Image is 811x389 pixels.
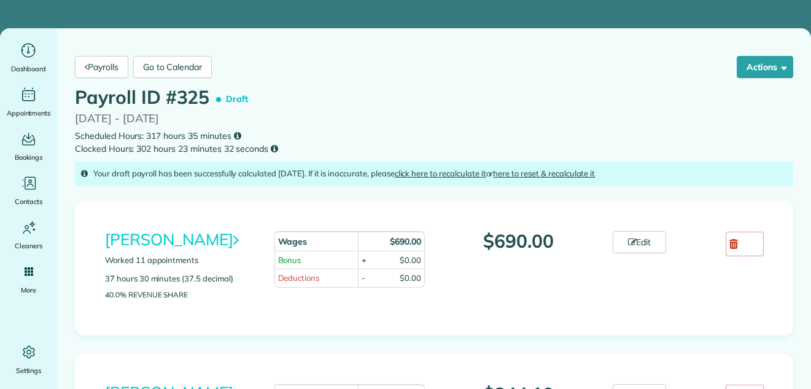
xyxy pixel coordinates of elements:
small: Scheduled Hours: 317 hours 35 minutes Clocked Hours: 302 hours 23 minutes 32 seconds [75,130,793,155]
p: $690.00 [443,231,594,251]
a: Edit [613,231,667,253]
span: Draft [219,88,253,110]
p: 40.0% Revenue Share [105,291,256,299]
a: [PERSON_NAME] [105,229,238,250]
div: + [362,254,367,266]
a: Settings [5,342,52,377]
div: - [362,272,365,284]
td: Deductions [274,269,359,287]
strong: $690.00 [390,236,421,247]
a: Cleaners [5,218,52,252]
a: here to reset & recalculate it [493,168,595,178]
strong: Wages [278,236,308,247]
td: Bonus [274,251,359,269]
a: Go to Calendar [133,56,212,78]
span: Cleaners [15,240,42,252]
span: Bookings [15,151,43,163]
p: 37 hours 30 minutes (37.5 decimal) [105,273,256,285]
p: [DATE] - [DATE] [75,110,793,127]
a: Bookings [5,129,52,163]
h1: Payroll ID #325 [75,87,254,110]
div: $0.00 [400,254,421,266]
p: Worked 11 appointments [105,254,256,267]
div: Your draft payroll has been successfully calculated [DATE]. If it is inaccurate, please or [75,162,793,186]
span: Contacts [15,195,42,208]
span: Appointments [7,107,51,119]
span: Dashboard [11,63,46,75]
div: $0.00 [400,272,421,284]
a: Appointments [5,85,52,119]
a: Dashboard [5,41,52,75]
span: More [21,284,36,296]
a: Contacts [5,173,52,208]
span: Settings [16,364,42,377]
button: Actions [737,56,793,78]
a: click here to recalculate it [395,168,486,178]
a: Payrolls [75,56,128,78]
